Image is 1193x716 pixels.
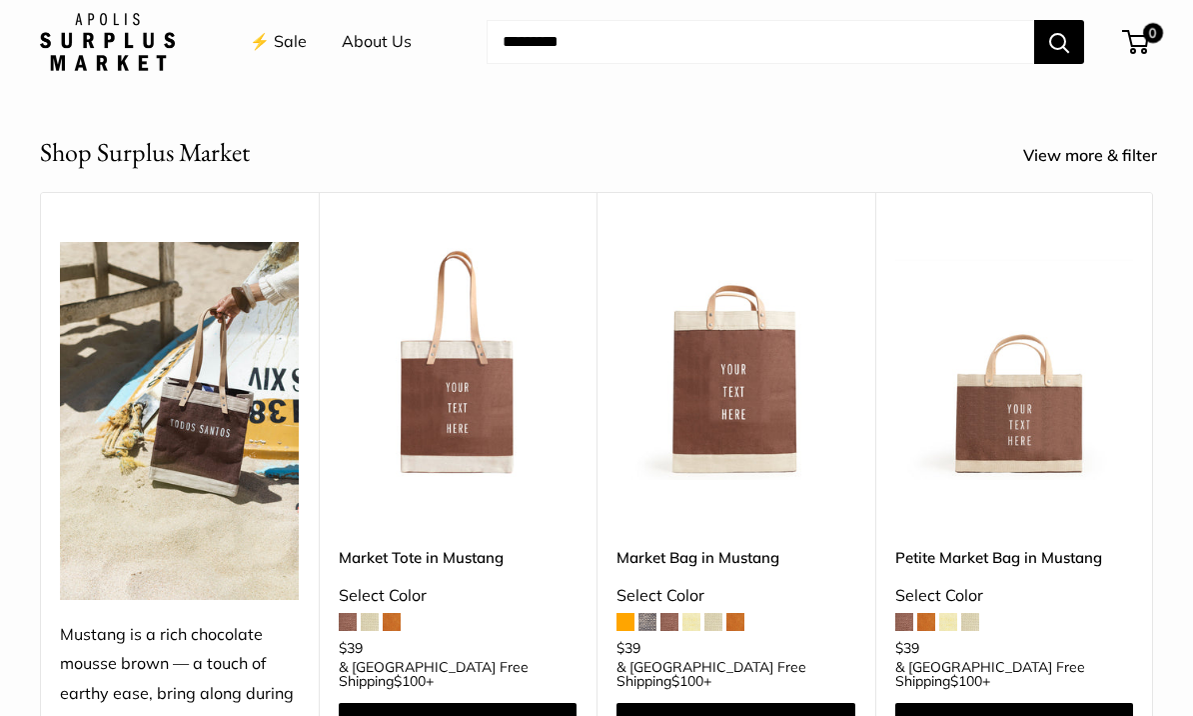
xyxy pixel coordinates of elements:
[616,242,855,481] img: Market Bag in Mustang
[895,242,1134,481] a: Petite Market Bag in MustangPetite Market Bag in Mustang
[339,660,578,688] span: & [GEOGRAPHIC_DATA] Free Shipping +
[339,581,578,611] div: Select Color
[339,242,578,481] a: Market Tote in MustangMarket Tote in Mustang
[616,581,855,611] div: Select Color
[616,546,855,569] a: Market Bag in Mustang
[60,242,299,600] img: Mustang is a rich chocolate mousse brown — a touch of earthy ease, bring along during slow mornin...
[671,672,703,690] span: $100
[895,660,1134,688] span: & [GEOGRAPHIC_DATA] Free Shipping +
[616,639,640,657] span: $39
[1124,30,1149,54] a: 0
[1023,141,1179,171] a: View more & filter
[394,672,426,690] span: $100
[342,27,412,57] a: About Us
[339,546,578,569] a: Market Tote in Mustang
[895,546,1134,569] a: Petite Market Bag in Mustang
[250,27,307,57] a: ⚡️ Sale
[40,13,175,71] img: Apolis: Surplus Market
[1143,23,1163,43] span: 0
[950,672,982,690] span: $100
[487,20,1034,64] input: Search...
[895,242,1134,481] img: Petite Market Bag in Mustang
[616,242,855,481] a: Market Bag in MustangMarket Bag in Mustang
[895,639,919,657] span: $39
[1034,20,1084,64] button: Search
[339,242,578,481] img: Market Tote in Mustang
[616,660,855,688] span: & [GEOGRAPHIC_DATA] Free Shipping +
[895,581,1134,611] div: Select Color
[339,639,363,657] span: $39
[40,133,250,172] h2: Shop Surplus Market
